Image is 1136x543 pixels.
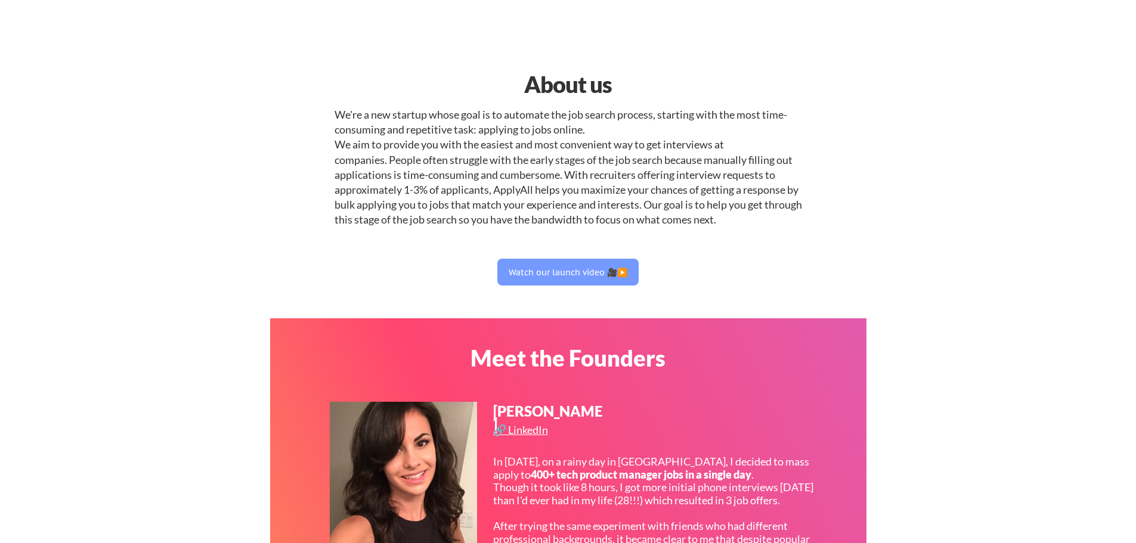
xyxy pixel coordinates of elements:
button: Watch our launch video 🎥▶️ [497,259,639,286]
div: We're a new startup whose goal is to automate the job search process, starting with the most time... [335,107,802,228]
div: Meet the Founders [415,346,721,369]
div: 🔗 LinkedIn [493,424,551,435]
div: [PERSON_NAME] [493,404,604,433]
div: About us [415,67,721,101]
strong: 400+ tech product manager jobs in a single day [531,468,751,481]
a: 🔗 LinkedIn [493,424,551,439]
